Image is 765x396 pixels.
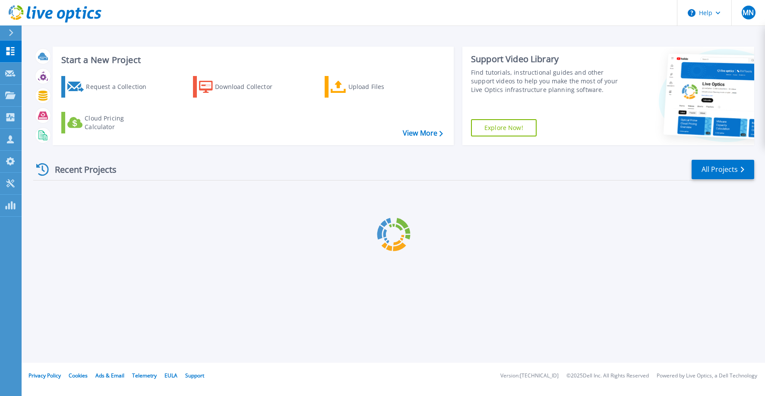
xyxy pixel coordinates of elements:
li: Version: [TECHNICAL_ID] [500,373,559,379]
a: Cloud Pricing Calculator [61,112,158,133]
a: Download Collector [193,76,289,98]
div: Cloud Pricing Calculator [85,114,154,131]
div: Upload Files [348,78,417,95]
h3: Start a New Project [61,55,443,65]
a: Ads & Email [95,372,124,379]
div: Find tutorials, instructional guides and other support videos to help you make the most of your L... [471,68,619,94]
div: Support Video Library [471,54,619,65]
a: Support [185,372,204,379]
li: Powered by Live Optics, a Dell Technology [657,373,757,379]
a: Explore Now! [471,119,537,136]
a: Telemetry [132,372,157,379]
span: MN [743,9,754,16]
a: Upload Files [325,76,421,98]
div: Request a Collection [86,78,155,95]
a: All Projects [692,160,754,179]
a: Request a Collection [61,76,158,98]
div: Recent Projects [33,159,128,180]
a: View More [403,129,443,137]
a: Cookies [69,372,88,379]
li: © 2025 Dell Inc. All Rights Reserved [566,373,649,379]
div: Download Collector [215,78,284,95]
a: Privacy Policy [28,372,61,379]
a: EULA [164,372,177,379]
